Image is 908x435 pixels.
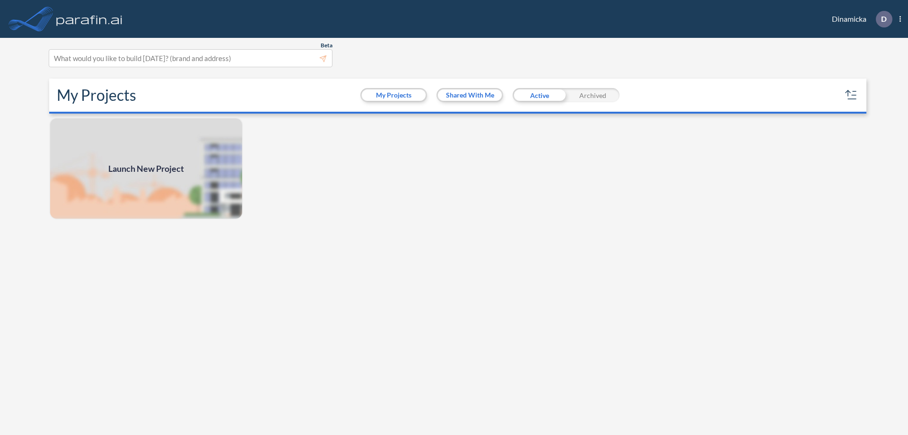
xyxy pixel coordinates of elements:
[881,15,887,23] p: D
[57,86,136,104] h2: My Projects
[49,117,243,220] img: add
[513,88,566,102] div: Active
[844,88,859,103] button: sort
[54,9,124,28] img: logo
[438,89,502,101] button: Shared With Me
[818,11,901,27] div: Dinamicka
[566,88,620,102] div: Archived
[321,42,332,49] span: Beta
[108,162,184,175] span: Launch New Project
[49,117,243,220] a: Launch New Project
[362,89,426,101] button: My Projects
